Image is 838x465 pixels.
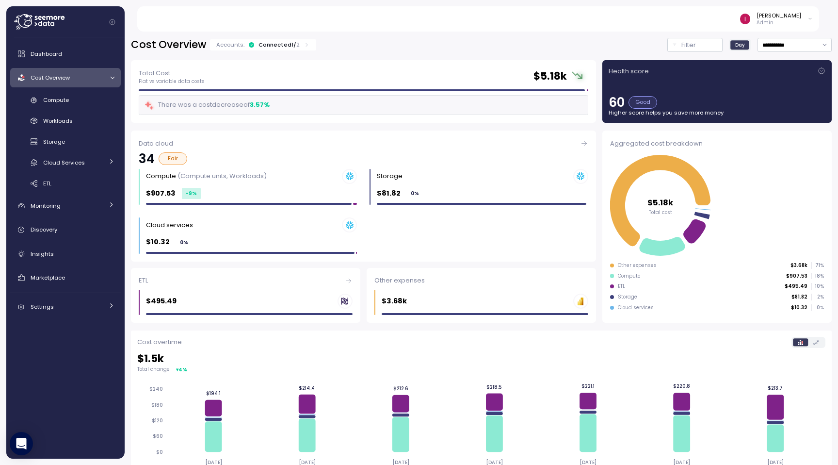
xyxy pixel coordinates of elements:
a: Insights [10,244,121,264]
h2: $ 1.5k [137,352,825,366]
span: Day [735,41,745,49]
a: Dashboard [10,44,121,64]
a: Marketplace [10,268,121,287]
div: Storage [618,294,637,300]
p: $81.82 [791,294,807,300]
div: 4 % [178,366,187,373]
p: Flat vs variable data costs [139,78,205,85]
div: [PERSON_NAME] [757,12,801,19]
button: Filter [667,38,723,52]
div: ETL [618,283,625,290]
tspan: $221.1 [583,383,596,389]
tspan: Total cost [649,209,672,215]
span: Workloads [43,117,73,125]
p: $10.32 [791,304,807,311]
button: Collapse navigation [106,18,118,26]
div: Connected 1 / [258,41,300,49]
p: 18 % [812,273,823,280]
div: -9 % [182,188,201,199]
tspan: $212.6 [394,385,409,392]
a: Data cloud34FairCompute (Compute units, Workloads)$907.53-9%Storage $81.820%Cloud services $10.320% [131,131,596,262]
tspan: $5.18k [647,197,674,208]
p: 10 % [812,283,823,290]
p: 0 % [812,304,823,311]
p: Total Cost [139,68,205,78]
tspan: $180 [151,402,163,408]
a: Workloads [10,113,121,129]
p: Filter [681,40,696,50]
p: $907.53 [146,188,176,199]
p: Accounts: [216,41,244,49]
p: Higher score helps you save more money [609,109,825,116]
p: 71 % [812,262,823,269]
span: Cloud Services [43,159,85,166]
div: Accounts:Connected1/2 [210,39,316,50]
tspan: $213.7 [770,385,785,391]
div: Aggregated cost breakdown [610,139,824,149]
div: 0 % [407,188,423,199]
div: Open Intercom Messenger [10,432,33,455]
div: Other expenses [618,262,657,269]
span: ETL [43,180,51,187]
div: 0 % [176,237,192,248]
h2: $ 5.18k [533,69,567,83]
div: Good [628,96,657,109]
div: Compute [618,273,641,280]
tspan: $240 [149,386,163,392]
p: $10.32 [146,236,170,248]
tspan: $220.8 [675,383,692,389]
p: Admin [757,19,801,26]
div: 3.57 % [250,100,270,110]
a: Storage [10,134,121,150]
a: Settings [10,298,121,317]
div: Compute [146,171,267,181]
a: Compute [10,92,121,108]
tspan: $218.5 [488,383,503,390]
div: There was a cost decrease of [144,100,270,111]
span: Settings [31,303,54,311]
span: Monitoring [31,202,61,210]
p: $3.68k [382,296,407,307]
a: Cost Overview [10,68,121,87]
p: Cost overtime [137,337,182,347]
a: ETL [10,175,121,191]
p: (Compute units, Workloads) [177,171,267,181]
p: $907.53 [786,273,807,280]
span: Cost Overview [31,74,70,82]
span: Storage [43,138,65,146]
p: $495.49 [146,296,177,307]
span: Discovery [31,226,57,233]
div: Cloud services [618,304,654,311]
tspan: $60 [153,433,163,439]
div: Storage [377,171,403,181]
tspan: $120 [152,417,163,424]
img: ACg8ocKLuhHFaZBJRg6H14Zm3JrTaqN1bnDy5ohLcNYWE-rfMITsOg=s96-c [740,14,750,24]
span: Compute [43,96,69,104]
div: Cloud services [146,220,193,230]
div: Data cloud [139,139,588,149]
p: 2 [296,41,300,49]
span: Dashboard [31,50,62,58]
p: 34 [139,152,155,165]
p: Health score [609,66,649,76]
div: Fair [159,152,187,165]
p: Total change [137,366,170,373]
h2: Cost Overview [131,38,206,52]
a: ETL$495.49 [131,268,360,323]
tspan: $194.1 [206,390,221,397]
span: Insights [31,250,54,258]
p: 60 [609,96,625,109]
p: $495.49 [785,283,807,290]
p: $3.68k [790,262,807,269]
p: 2 % [812,294,823,300]
tspan: $0 [156,449,163,455]
div: ETL [139,276,353,285]
p: $81.82 [377,188,401,199]
tspan: $214.4 [299,385,316,391]
a: Cloud Services [10,154,121,170]
span: Marketplace [31,274,65,282]
a: Monitoring [10,196,121,216]
div: Other expenses [374,276,588,285]
a: Discovery [10,220,121,240]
